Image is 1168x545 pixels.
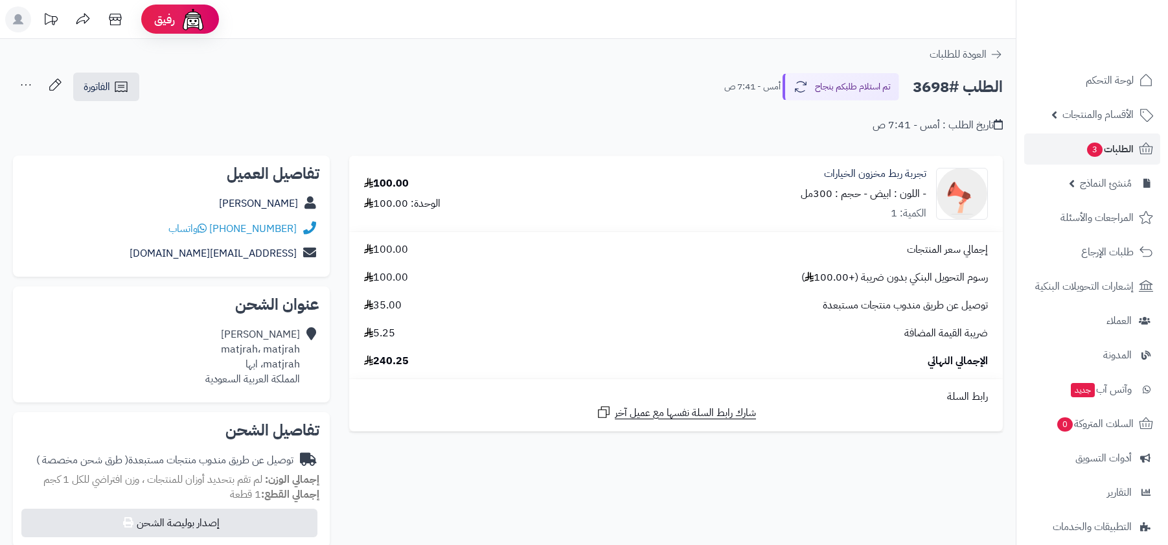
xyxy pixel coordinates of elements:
span: الأقسام والمنتجات [1062,106,1134,124]
span: العملاء [1106,312,1132,330]
span: 35.00 [364,298,402,313]
span: رسوم التحويل البنكي بدون ضريبة (+100.00 ) [801,270,988,285]
a: تحديثات المنصة [34,6,67,36]
div: توصيل عن طريق مندوب منتجات مستبعدة [36,453,293,468]
a: شارك رابط السلة نفسها مع عميل آخر [596,404,756,421]
span: مُنشئ النماذج [1080,174,1132,192]
span: 100.00 [364,242,408,257]
span: ضريبة القيمة المضافة [904,326,988,341]
div: الوحدة: 100.00 [364,196,441,211]
a: إشعارات التحويلات البنكية [1024,271,1160,302]
img: no_image-90x90.png [937,168,987,220]
span: طلبات الإرجاع [1081,243,1134,261]
span: رفيق [154,12,175,27]
span: إجمالي سعر المنتجات [907,242,988,257]
span: التطبيقات والخدمات [1053,518,1132,536]
a: العودة للطلبات [930,47,1003,62]
strong: إجمالي الوزن: [265,472,319,487]
a: الفاتورة [73,73,139,101]
span: أدوات التسويق [1075,449,1132,467]
a: الطلبات3 [1024,133,1160,165]
small: - حجم : 300مل [801,186,867,202]
a: تجربة ربط مخزون الخيارات [824,167,926,181]
span: 3 [1087,143,1103,157]
span: جديد [1071,383,1095,397]
span: وآتس آب [1070,380,1132,399]
button: إصدار بوليصة الشحن [21,509,317,537]
a: [PERSON_NAME] [219,196,298,211]
small: - اللون : ابيض [870,186,926,202]
a: المدونة [1024,340,1160,371]
span: ( طرق شحن مخصصة ) [36,452,128,468]
div: الكمية: 1 [891,206,926,221]
span: المراجعات والأسئلة [1060,209,1134,227]
button: تم استلام طلبكم بنجاح [783,73,899,100]
h2: عنوان الشحن [23,297,319,312]
strong: إجمالي القطع: [261,487,319,502]
div: تاريخ الطلب : أمس - 7:41 ص [873,118,1003,133]
a: أدوات التسويق [1024,443,1160,474]
a: وآتس آبجديد [1024,374,1160,405]
span: المدونة [1103,346,1132,364]
a: التقارير [1024,477,1160,508]
img: ai-face.png [180,6,206,32]
h2: تفاصيل العميل [23,166,319,181]
h2: تفاصيل الشحن [23,423,319,438]
a: طلبات الإرجاع [1024,237,1160,268]
a: المراجعات والأسئلة [1024,202,1160,233]
span: لوحة التحكم [1086,71,1134,89]
span: الفاتورة [84,79,110,95]
a: السلات المتروكة0 [1024,408,1160,439]
a: العملاء [1024,305,1160,336]
span: السلات المتروكة [1056,415,1134,433]
div: رابط السلة [354,389,998,404]
span: التقارير [1107,483,1132,502]
a: التطبيقات والخدمات [1024,511,1160,542]
a: [EMAIL_ADDRESS][DOMAIN_NAME] [130,246,297,261]
div: [PERSON_NAME] matjrah، matjrah matjrah، ابها المملكة العربية السعودية [205,327,300,386]
span: شارك رابط السلة نفسها مع عميل آخر [615,406,756,421]
span: 100.00 [364,270,408,285]
span: لم تقم بتحديد أوزان للمنتجات ، وزن افتراضي للكل 1 كجم [43,472,262,487]
span: إشعارات التحويلات البنكية [1035,277,1134,296]
img: logo-2.png [1080,35,1156,62]
a: [PHONE_NUMBER] [209,221,297,237]
span: الطلبات [1086,140,1134,158]
small: أمس - 7:41 ص [724,80,781,93]
span: العودة للطلبات [930,47,987,62]
a: واتساب [168,221,207,237]
small: 1 قطعة [230,487,319,502]
a: لوحة التحكم [1024,65,1160,96]
span: 5.25 [364,326,395,341]
h2: الطلب #3698 [913,74,1003,100]
span: الإجمالي النهائي [928,354,988,369]
span: توصيل عن طريق مندوب منتجات مستبعدة [823,298,988,313]
span: 0 [1057,417,1073,432]
div: 100.00 [364,176,409,191]
span: 240.25 [364,354,409,369]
